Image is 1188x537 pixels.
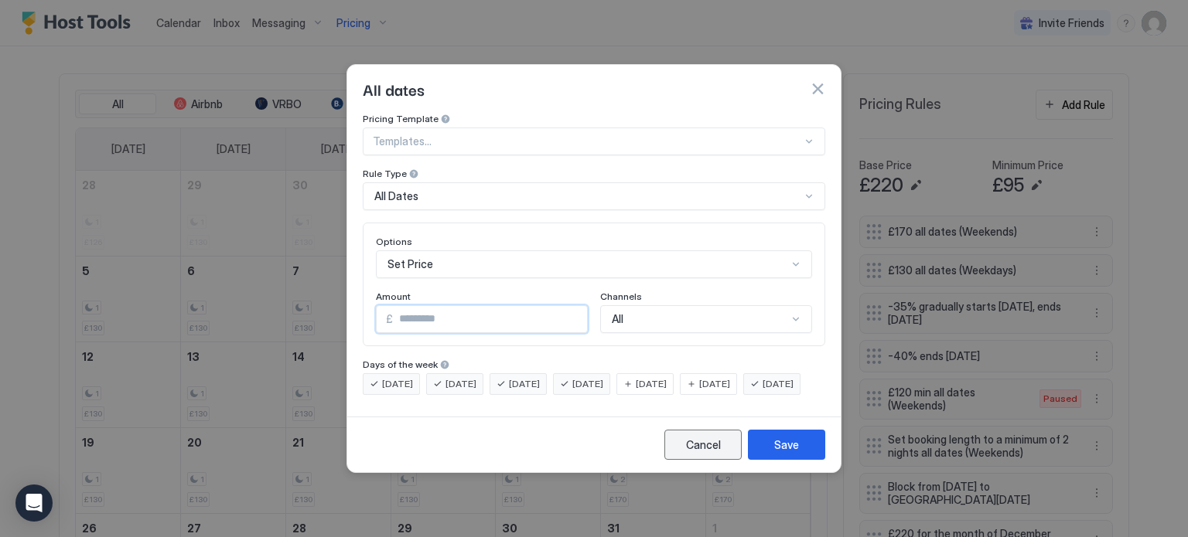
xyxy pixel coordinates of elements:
[382,377,413,391] span: [DATE]
[387,257,433,271] span: Set Price
[763,377,794,391] span: [DATE]
[572,377,603,391] span: [DATE]
[376,236,412,247] span: Options
[363,359,438,370] span: Days of the week
[748,430,825,460] button: Save
[363,113,439,124] span: Pricing Template
[374,189,418,203] span: All Dates
[363,77,425,100] span: All dates
[363,168,407,179] span: Rule Type
[664,430,742,460] button: Cancel
[686,437,721,453] div: Cancel
[386,312,393,326] span: £
[774,437,799,453] div: Save
[636,377,667,391] span: [DATE]
[612,312,623,326] span: All
[699,377,730,391] span: [DATE]
[393,306,587,332] input: Input Field
[445,377,476,391] span: [DATE]
[509,377,540,391] span: [DATE]
[15,484,53,522] div: Open Intercom Messenger
[376,291,411,302] span: Amount
[600,291,642,302] span: Channels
